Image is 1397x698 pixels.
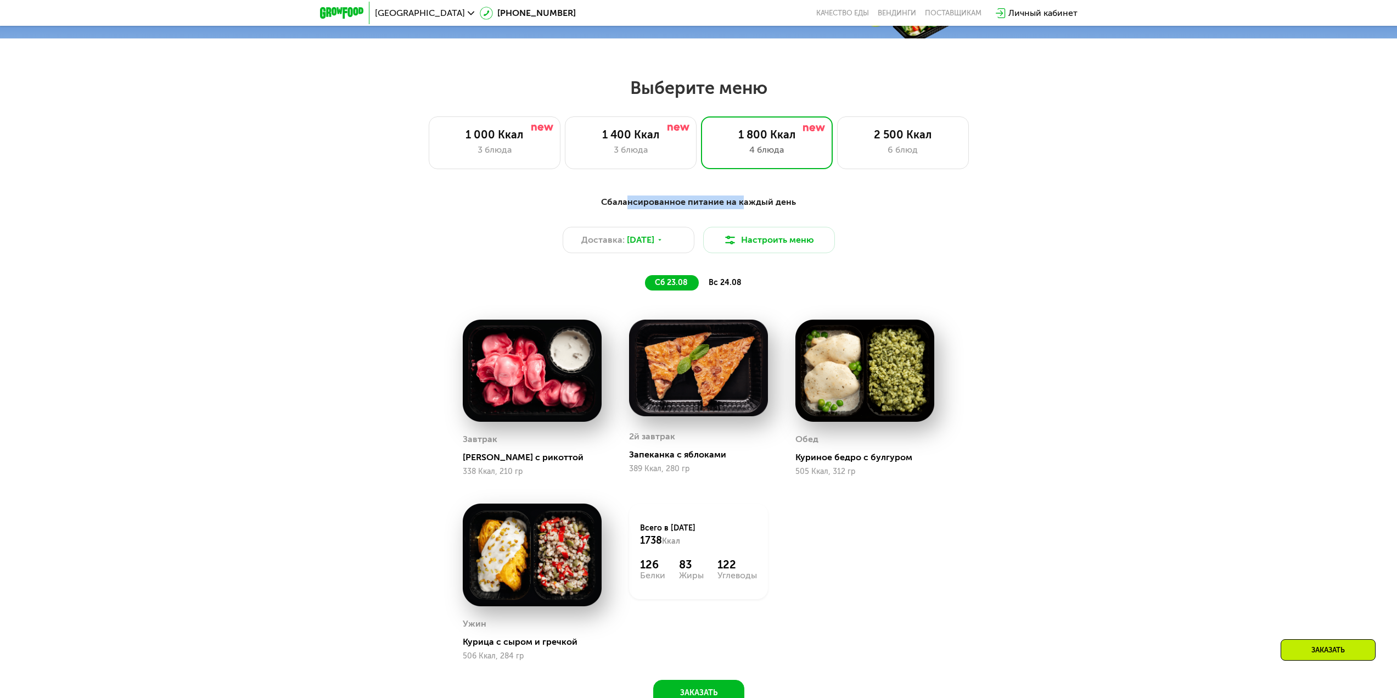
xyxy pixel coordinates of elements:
[1281,639,1376,661] div: Заказать
[849,143,957,157] div: 6 блюд
[375,9,465,18] span: [GEOGRAPHIC_DATA]
[878,9,916,18] a: Вендинги
[629,449,777,460] div: Запеканка с яблоками
[662,537,680,546] span: Ккал
[679,558,704,571] div: 83
[629,465,768,473] div: 389 Ккал, 280 гр
[816,9,869,18] a: Качество еды
[440,143,549,157] div: 3 блюда
[640,534,662,546] span: 1738
[640,558,665,571] div: 126
[480,7,576,20] a: [PHONE_NUMBER]
[795,431,818,448] div: Обед
[1008,7,1078,20] div: Личный кабинет
[703,227,835,253] button: Настроить меню
[795,467,934,476] div: 505 Ккал, 312 гр
[925,9,981,18] div: поставщикам
[576,143,685,157] div: 3 блюда
[463,467,602,476] div: 338 Ккал, 210 гр
[795,452,943,463] div: Куриное бедро с булгуром
[712,128,821,141] div: 1 800 Ккал
[581,233,625,247] span: Доставка:
[440,128,549,141] div: 1 000 Ккал
[627,233,654,247] span: [DATE]
[712,143,821,157] div: 4 блюда
[640,571,665,580] div: Белки
[374,196,1024,209] div: Сбалансированное питание на каждый день
[640,523,757,547] div: Всего в [DATE]
[463,636,610,647] div: Курица с сыром и гречкой
[629,428,675,445] div: 2й завтрак
[35,77,1362,99] h2: Выберите меню
[717,571,757,580] div: Углеводы
[709,278,742,287] span: вс 24.08
[849,128,957,141] div: 2 500 Ккал
[463,652,602,661] div: 506 Ккал, 284 гр
[463,452,610,463] div: [PERSON_NAME] с рикоттой
[463,431,497,448] div: Завтрак
[463,616,486,632] div: Ужин
[655,278,688,287] span: сб 23.08
[679,571,704,580] div: Жиры
[717,558,757,571] div: 122
[576,128,685,141] div: 1 400 Ккал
